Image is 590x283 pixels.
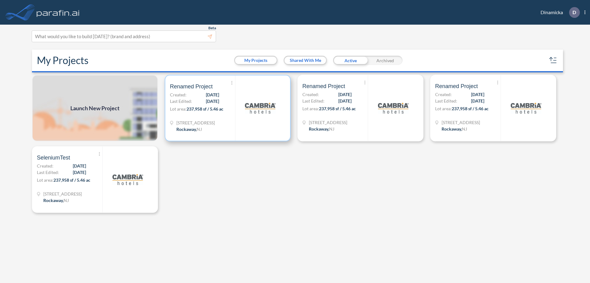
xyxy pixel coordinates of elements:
[73,163,86,169] span: [DATE]
[32,75,158,141] a: Launch New Project
[302,83,345,90] span: Renamed Project
[309,119,347,126] span: 321 Mt Hope Ave
[572,10,576,15] p: D
[176,119,215,126] span: 321 Mt Hope Ave
[37,55,88,66] h2: My Projects
[37,163,53,169] span: Created:
[309,126,334,132] div: Rockaway, NJ
[511,93,541,123] img: logo
[206,98,219,104] span: [DATE]
[176,127,197,132] span: Rockaway ,
[435,98,457,104] span: Last Edited:
[35,6,81,18] img: logo
[53,177,90,183] span: 237,958 sf / 5.46 ac
[452,106,489,111] span: 237,958 sf / 5.46 ac
[43,198,64,203] span: Rockaway ,
[235,57,277,64] button: My Projects
[37,177,53,183] span: Lot area:
[112,164,143,195] img: logo
[471,91,484,98] span: [DATE]
[442,119,480,126] span: 321 Mt Hope Ave
[37,154,70,161] span: SeleniumTest
[170,106,187,111] span: Lot area:
[302,106,319,111] span: Lot area:
[338,91,352,98] span: [DATE]
[70,104,120,112] span: Launch New Project
[208,26,216,30] span: Beta
[368,56,403,65] div: Archived
[442,126,462,131] span: Rockaway ,
[435,91,452,98] span: Created:
[170,98,192,104] span: Last Edited:
[309,126,329,131] span: Rockaway ,
[176,126,202,132] div: Rockaway, NJ
[378,93,409,123] img: logo
[170,91,187,98] span: Created:
[302,91,319,98] span: Created:
[531,7,585,18] div: Dinamicka
[471,98,484,104] span: [DATE]
[43,197,69,204] div: Rockaway, NJ
[73,169,86,176] span: [DATE]
[435,106,452,111] span: Lot area:
[43,191,82,197] span: 321 Mt Hope Ave
[319,106,356,111] span: 237,958 sf / 5.46 ac
[442,126,467,132] div: Rockaway, NJ
[302,98,324,104] span: Last Edited:
[64,198,69,203] span: NJ
[187,106,223,111] span: 237,958 sf / 5.46 ac
[338,98,352,104] span: [DATE]
[333,56,368,65] div: Active
[548,55,558,65] button: sort
[206,91,219,98] span: [DATE]
[285,57,326,64] button: Shared With Me
[37,169,59,176] span: Last Edited:
[435,83,478,90] span: Renamed Project
[245,93,276,123] img: logo
[170,83,213,90] span: Renamed Project
[462,126,467,131] span: NJ
[329,126,334,131] span: NJ
[32,75,158,141] img: add
[197,127,202,132] span: NJ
